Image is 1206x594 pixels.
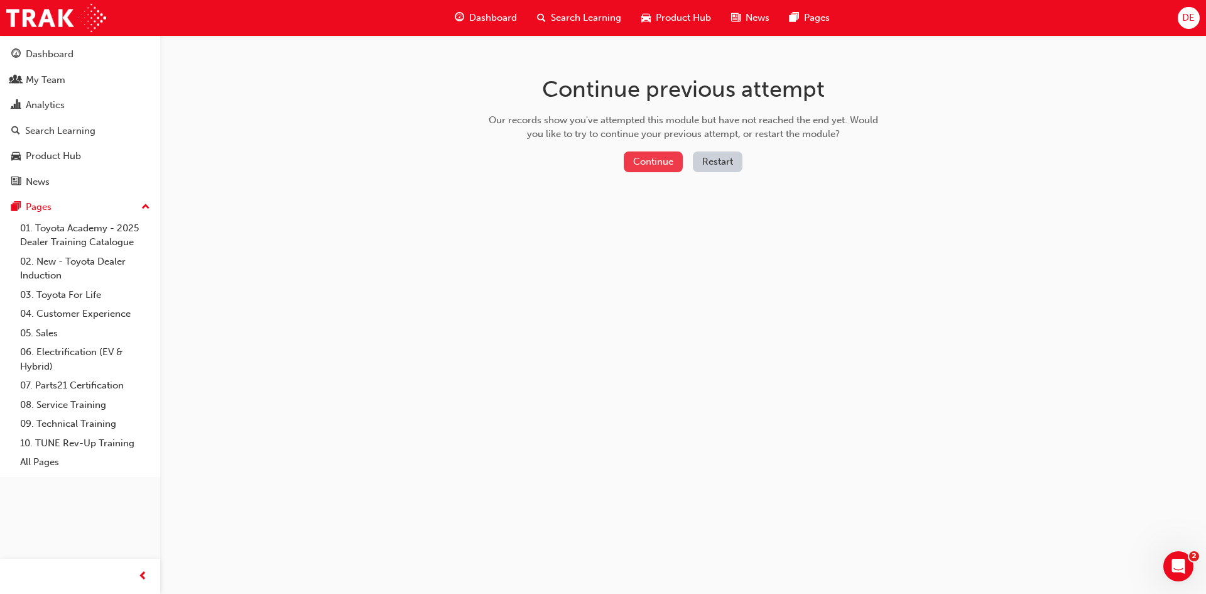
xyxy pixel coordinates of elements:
[5,119,155,143] a: Search Learning
[804,11,830,25] span: Pages
[1163,551,1193,581] iframe: Intercom live chat
[15,252,155,285] a: 02. New - Toyota Dealer Induction
[15,285,155,305] a: 03. Toyota For Life
[15,376,155,395] a: 07. Parts21 Certification
[15,343,155,376] a: 06. Electrification (EV & Hybrid)
[11,49,21,60] span: guage-icon
[15,395,155,415] a: 08. Service Training
[11,151,21,162] span: car-icon
[5,195,155,219] button: Pages
[527,5,631,31] a: search-iconSearch Learning
[1189,551,1199,561] span: 2
[26,98,65,113] div: Analytics
[1178,7,1200,29] button: DE
[11,100,21,111] span: chart-icon
[26,73,65,87] div: My Team
[15,219,155,252] a: 01. Toyota Academy - 2025 Dealer Training Catalogue
[484,113,883,141] div: Our records show you've attempted this module but have not reached the end yet. Would you like to...
[693,151,742,172] button: Restart
[15,304,155,324] a: 04. Customer Experience
[790,10,799,26] span: pages-icon
[15,453,155,472] a: All Pages
[469,11,517,25] span: Dashboard
[11,75,21,86] span: people-icon
[11,177,21,188] span: news-icon
[624,151,683,172] button: Continue
[656,11,711,25] span: Product Hub
[15,414,155,434] a: 09. Technical Training
[5,94,155,117] a: Analytics
[26,175,50,189] div: News
[537,10,546,26] span: search-icon
[5,69,155,92] a: My Team
[26,149,81,163] div: Product Hub
[11,202,21,213] span: pages-icon
[551,11,621,25] span: Search Learning
[138,569,148,585] span: prev-icon
[5,145,155,168] a: Product Hub
[25,124,95,138] div: Search Learning
[641,10,651,26] span: car-icon
[484,75,883,103] h1: Continue previous attempt
[731,10,741,26] span: news-icon
[15,434,155,453] a: 10. TUNE Rev-Up Training
[455,10,464,26] span: guage-icon
[721,5,780,31] a: news-iconNews
[746,11,769,25] span: News
[26,200,52,214] div: Pages
[1182,11,1195,25] span: DE
[5,40,155,195] button: DashboardMy TeamAnalyticsSearch LearningProduct HubNews
[15,324,155,343] a: 05. Sales
[5,43,155,66] a: Dashboard
[6,4,106,32] img: Trak
[780,5,840,31] a: pages-iconPages
[445,5,527,31] a: guage-iconDashboard
[141,199,150,216] span: up-icon
[11,126,20,137] span: search-icon
[26,47,73,62] div: Dashboard
[5,170,155,194] a: News
[631,5,721,31] a: car-iconProduct Hub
